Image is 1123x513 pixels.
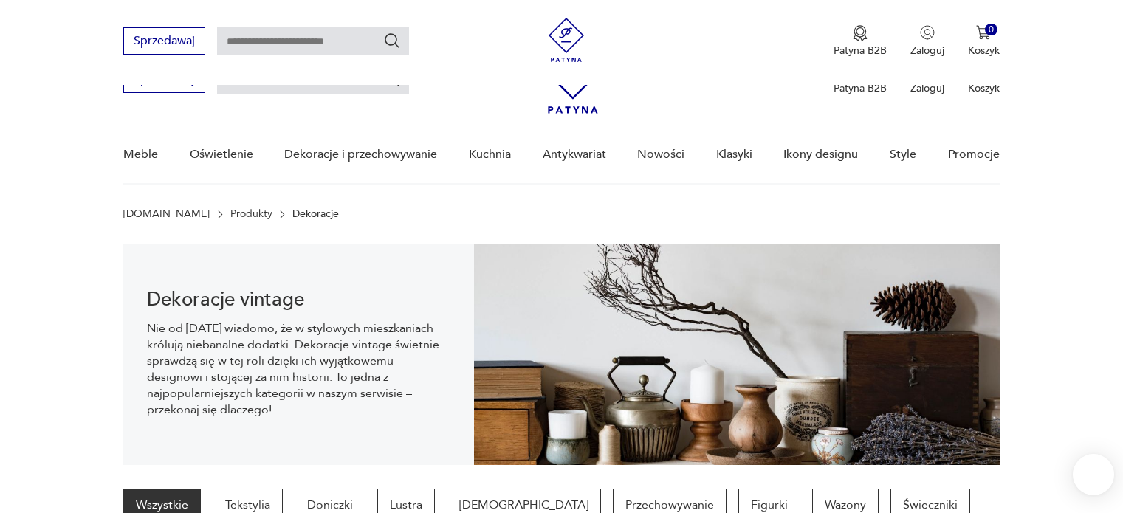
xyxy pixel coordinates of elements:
[985,24,997,36] div: 0
[383,32,401,49] button: Szukaj
[920,25,935,40] img: Ikonka użytkownika
[147,320,450,418] p: Nie od [DATE] wiadomo, że w stylowych mieszkaniach królują niebanalne dodatki. Dekoracje vintage ...
[910,81,944,95] p: Zaloguj
[716,126,752,183] a: Klasyki
[284,126,437,183] a: Dekoracje i przechowywanie
[123,27,205,55] button: Sprzedawaj
[910,44,944,58] p: Zaloguj
[543,126,606,183] a: Antykwariat
[123,208,210,220] a: [DOMAIN_NAME]
[834,81,887,95] p: Patyna B2B
[123,75,205,86] a: Sprzedawaj
[968,44,1000,58] p: Koszyk
[968,25,1000,58] button: 0Koszyk
[834,25,887,58] button: Patyna B2B
[910,25,944,58] button: Zaloguj
[834,25,887,58] a: Ikona medaluPatyna B2B
[292,208,339,220] p: Dekoracje
[544,18,588,62] img: Patyna - sklep z meblami i dekoracjami vintage
[474,244,1000,465] img: 3afcf10f899f7d06865ab57bf94b2ac8.jpg
[123,126,158,183] a: Meble
[834,44,887,58] p: Patyna B2B
[853,25,868,41] img: Ikona medalu
[469,126,511,183] a: Kuchnia
[190,126,253,183] a: Oświetlenie
[968,81,1000,95] p: Koszyk
[890,126,916,183] a: Style
[948,126,1000,183] a: Promocje
[123,37,205,47] a: Sprzedawaj
[976,25,991,40] img: Ikona koszyka
[783,126,858,183] a: Ikony designu
[147,291,450,309] h1: Dekoracje vintage
[1073,454,1114,495] iframe: Smartsupp widget button
[230,208,272,220] a: Produkty
[637,126,684,183] a: Nowości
